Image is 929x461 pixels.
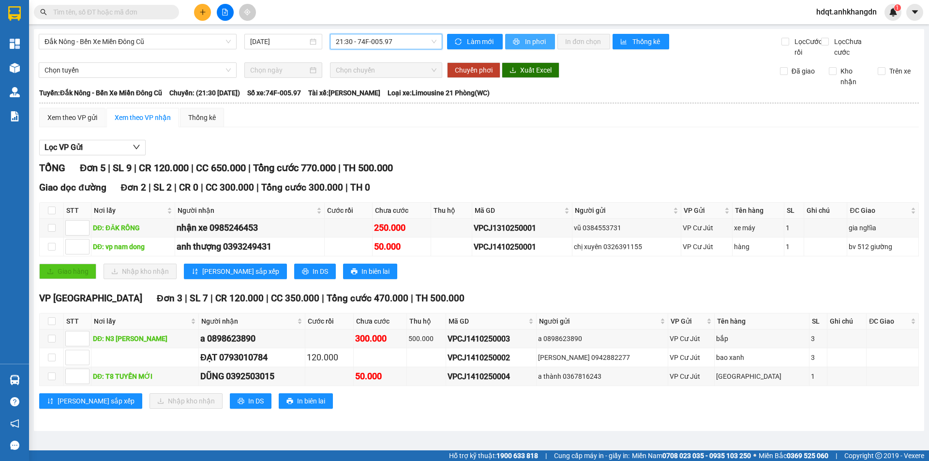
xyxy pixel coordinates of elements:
[248,162,251,174] span: |
[509,67,516,74] span: download
[184,264,287,279] button: sort-ascending[PERSON_NAME] sắp xếp
[849,223,916,233] div: gia nghĩa
[188,112,216,123] div: Thống kê
[153,182,172,193] span: SL 2
[670,333,713,344] div: VP Cư Jút
[215,293,264,304] span: CR 120.000
[196,162,246,174] span: CC 650.000
[308,88,380,98] span: Tài xế: [PERSON_NAME]
[684,205,722,216] span: VP Gửi
[10,441,19,450] span: message
[149,182,151,193] span: |
[388,88,490,98] span: Loại xe: Limousine 21 Phòng(WC)
[343,264,397,279] button: printerIn biên lai
[325,203,373,219] th: Cước rồi
[671,316,704,327] span: VP Gửi
[455,38,463,46] span: sync
[194,4,211,21] button: plus
[447,34,503,49] button: syncLàm mới
[784,203,804,219] th: SL
[104,264,177,279] button: downloadNhập kho nhận
[431,203,472,219] th: Thu hộ
[336,63,436,77] span: Chọn chuyến
[133,143,140,151] span: down
[39,140,146,155] button: Lọc VP Gửi
[39,264,96,279] button: uploadGiao hàng
[202,266,279,277] span: [PERSON_NAME] sắp xếp
[681,219,733,238] td: VP Cư Jút
[716,352,808,363] div: bao xanh
[811,333,825,344] div: 3
[322,293,324,304] span: |
[139,162,189,174] span: CR 120.000
[39,293,142,304] span: VP [GEOGRAPHIC_DATA]
[256,182,259,193] span: |
[94,316,189,327] span: Nơi lấy
[502,62,559,78] button: downloadXuất Excel
[192,268,198,276] span: sort-ascending
[788,66,819,76] span: Đã giao
[447,62,500,78] button: Chuyển phơi
[210,293,213,304] span: |
[200,332,303,345] div: a 0898623890
[177,240,323,253] div: anh thượng 0393249431
[554,450,629,461] span: Cung cấp máy in - giấy in:
[45,63,231,77] span: Chọn tuyến
[45,34,231,49] span: Đắk Nông - Bến Xe Miền Đông Cũ
[230,393,271,409] button: printerIn DS
[113,162,132,174] span: SL 9
[39,182,106,193] span: Giao dọc đường
[93,223,173,233] div: DĐ: ĐĂK RÔNG
[261,182,343,193] span: Tổng cước 300.000
[169,88,240,98] span: Chuyến: (21:30 [DATE])
[683,223,731,233] div: VP Cư Jút
[93,241,173,252] div: DĐ: vp nam dong
[286,398,293,405] span: printer
[804,203,848,219] th: Ghi chú
[294,264,336,279] button: printerIn DS
[355,370,405,383] div: 50.000
[250,65,308,75] input: Chọn ngày
[174,182,177,193] span: |
[354,313,407,329] th: Chưa cước
[446,329,537,348] td: VPCJ1410250003
[407,313,446,329] th: Thu hộ
[850,205,908,216] span: ĐC Giao
[64,203,91,219] th: STT
[355,332,405,345] div: 300.000
[632,36,661,47] span: Thống kê
[345,182,348,193] span: |
[911,8,919,16] span: caret-down
[247,88,301,98] span: Số xe: 74F-005.97
[250,36,308,47] input: 14/10/2025
[715,313,809,329] th: Tên hàng
[179,182,198,193] span: CR 0
[177,221,323,235] div: nhận xe 0985246453
[302,268,309,276] span: printer
[837,66,870,87] span: Kho nhận
[39,162,65,174] span: TỔNG
[10,375,20,385] img: warehouse-icon
[190,293,208,304] span: SL 7
[520,65,552,75] span: Xuất Excel
[416,293,464,304] span: TH 500.000
[791,36,824,58] span: Lọc Cước rồi
[896,4,899,11] span: 1
[8,6,21,21] img: logo-vxr
[670,371,713,382] div: VP Cư Jút
[178,205,315,216] span: Người nhận
[185,293,187,304] span: |
[448,371,535,383] div: VPCJ1410250004
[472,219,572,238] td: VPCJ1310250001
[662,452,751,460] strong: 0708 023 035 - 0935 103 250
[134,162,136,174] span: |
[266,293,269,304] span: |
[545,450,547,461] span: |
[313,266,328,277] span: In DS
[108,162,110,174] span: |
[80,162,105,174] span: Đơn 5
[827,313,867,329] th: Ghi chú
[849,241,916,252] div: bv 512 giường
[894,4,901,11] sup: 1
[681,238,733,256] td: VP Cư Jút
